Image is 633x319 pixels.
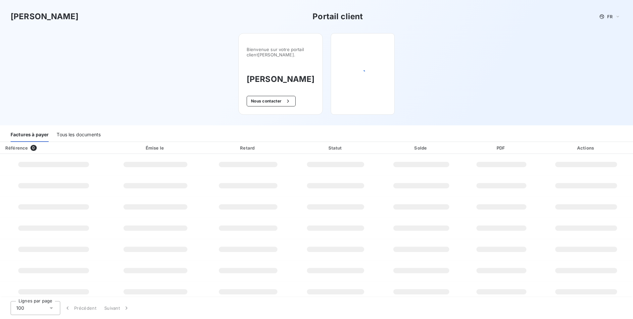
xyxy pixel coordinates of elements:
div: Actions [541,145,632,151]
span: 0 [30,145,36,151]
div: Factures à payer [11,128,49,142]
span: Bienvenue sur votre portail client [PERSON_NAME] . [247,47,315,57]
h3: [PERSON_NAME] [11,11,78,23]
h3: [PERSON_NAME] [247,73,315,85]
div: Statut [294,145,378,151]
div: Retard [205,145,291,151]
h3: Portail client [313,11,363,23]
div: Émise le [109,145,203,151]
div: Tous les documents [57,128,101,142]
div: PDF [465,145,538,151]
div: Référence [5,145,28,151]
button: Suivant [100,301,134,315]
button: Nous contacter [247,96,296,106]
span: FR [607,14,612,19]
button: Précédent [60,301,100,315]
span: 100 [16,305,24,311]
div: Solde [380,145,462,151]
